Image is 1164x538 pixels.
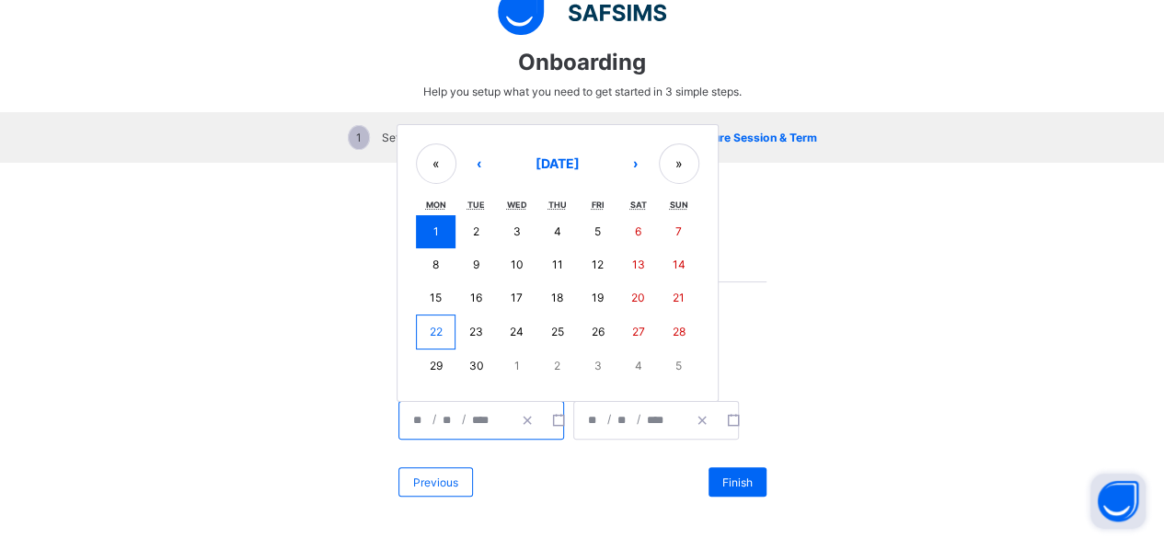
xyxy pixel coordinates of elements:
[577,349,617,383] button: October 3, 2025
[635,411,642,427] span: /
[416,315,456,349] button: September 22, 2025
[536,215,577,248] button: September 4, 2025
[430,291,442,304] abbr: September 15, 2025
[348,131,462,144] span: Set Class Level
[348,125,370,150] span: 1
[631,291,645,304] abbr: September 20, 2025
[551,291,563,304] abbr: September 18, 2025
[658,215,698,248] button: September 7, 2025
[536,281,577,315] button: September 18, 2025
[658,315,698,349] button: September 28, 2025
[641,131,816,144] span: Configure Session & Term
[473,258,479,271] abbr: September 9, 2025
[658,281,698,315] button: September 21, 2025
[554,359,560,372] abbr: October 2, 2025
[513,224,520,238] abbr: September 3, 2025
[617,315,658,349] button: September 27, 2025
[429,359,442,372] abbr: September 29, 2025
[672,258,685,271] abbr: September 14, 2025
[460,411,467,427] span: /
[513,359,519,372] abbr: October 1, 2025
[455,248,496,281] button: September 9, 2025
[496,281,536,315] button: September 17, 2025
[416,215,456,248] button: September 1, 2025
[496,215,536,248] button: September 3, 2025
[669,200,687,210] abbr: Sunday
[455,215,496,248] button: September 2, 2025
[518,49,646,75] span: Onboarding
[617,215,658,248] button: September 6, 2025
[551,258,562,271] abbr: September 11, 2025
[536,155,580,171] span: [DATE]
[416,349,456,383] button: September 29, 2025
[455,281,496,315] button: September 16, 2025
[431,411,438,427] span: /
[432,224,438,238] abbr: September 1, 2025
[536,349,577,383] button: October 2, 2025
[594,224,601,238] abbr: September 5, 2025
[536,248,577,281] button: September 11, 2025
[672,325,685,338] abbr: September 28, 2025
[425,200,445,210] abbr: Monday
[553,224,560,238] abbr: September 4, 2025
[617,281,658,315] button: September 20, 2025
[658,248,698,281] button: September 14, 2025
[455,349,496,383] button: September 30, 2025
[416,281,456,315] button: September 15, 2025
[1090,474,1146,529] button: Open asap
[577,248,617,281] button: September 12, 2025
[536,315,577,349] button: September 25, 2025
[577,281,617,315] button: September 19, 2025
[631,325,644,338] abbr: September 27, 2025
[502,143,613,184] button: [DATE]
[617,248,658,281] button: September 13, 2025
[722,475,753,489] span: Finish
[616,143,656,184] button: ›
[469,325,483,338] abbr: September 23, 2025
[510,325,524,338] abbr: September 24, 2025
[423,85,742,98] span: Help you setup what you need to get started in 3 simple steps.
[591,325,604,338] abbr: September 26, 2025
[591,200,604,210] abbr: Friday
[659,143,699,184] button: »
[473,224,479,238] abbr: September 2, 2025
[511,291,523,304] abbr: September 17, 2025
[496,248,536,281] button: September 10, 2025
[592,258,604,271] abbr: September 12, 2025
[673,291,685,304] abbr: September 21, 2025
[416,248,456,281] button: September 8, 2025
[506,200,526,210] abbr: Wednesday
[634,359,641,372] abbr: October 4, 2025
[577,315,617,349] button: September 26, 2025
[468,359,483,372] abbr: September 30, 2025
[550,325,563,338] abbr: September 25, 2025
[675,224,682,238] abbr: September 7, 2025
[658,349,698,383] button: October 5, 2025
[455,315,496,349] button: September 23, 2025
[592,291,604,304] abbr: September 19, 2025
[675,359,682,372] abbr: October 5, 2025
[605,411,613,427] span: /
[577,215,617,248] button: September 5, 2025
[617,349,658,383] button: October 4, 2025
[631,258,644,271] abbr: September 13, 2025
[635,224,641,238] abbr: September 6, 2025
[496,349,536,383] button: October 1, 2025
[467,200,485,210] abbr: Tuesday
[594,359,601,372] abbr: October 3, 2025
[470,291,482,304] abbr: September 16, 2025
[496,315,536,349] button: September 24, 2025
[629,200,646,210] abbr: Saturday
[459,143,500,184] button: ‹
[547,200,566,210] abbr: Thursday
[413,475,458,489] span: Previous
[432,258,439,271] abbr: September 8, 2025
[416,143,456,184] button: «
[510,258,523,271] abbr: September 10, 2025
[429,325,442,338] abbr: September 22, 2025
